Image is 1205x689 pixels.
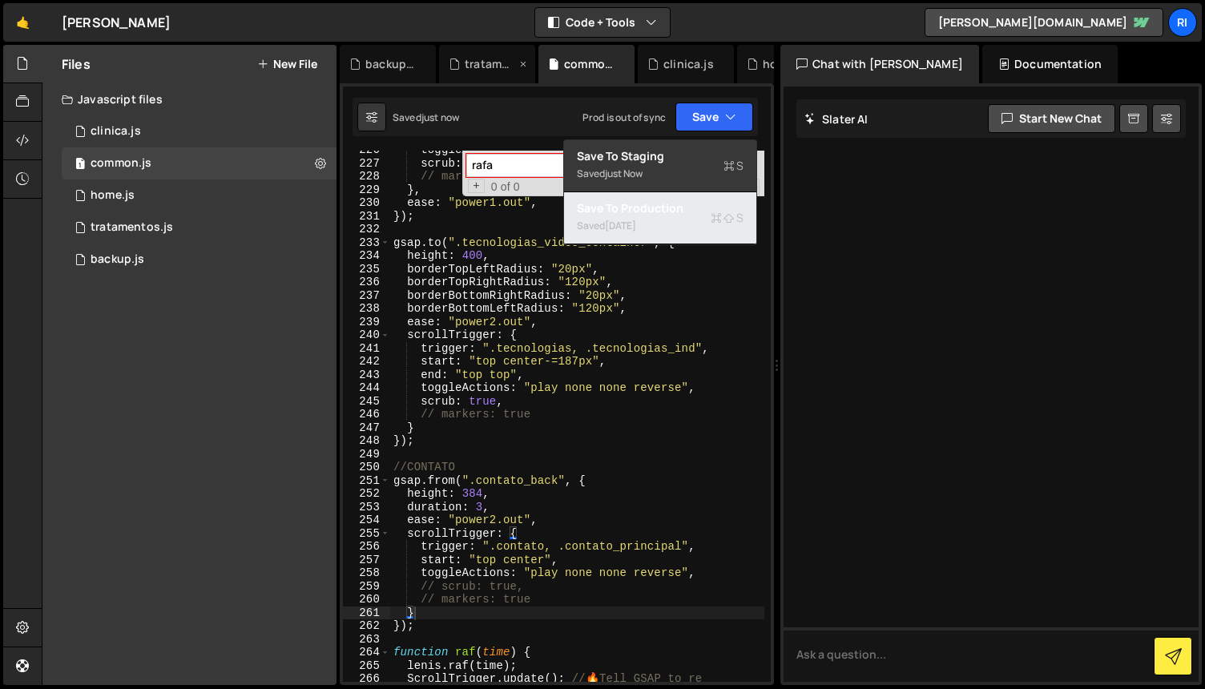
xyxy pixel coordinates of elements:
[582,111,666,124] div: Prod is out of sync
[62,147,337,179] div: 12452/42847.js
[343,580,390,594] div: 259
[343,514,390,527] div: 254
[343,566,390,580] div: 258
[564,56,615,72] div: common.js
[605,219,636,232] div: [DATE]
[343,302,390,316] div: 238
[343,646,390,659] div: 264
[605,167,643,180] div: just now
[468,179,485,194] span: Toggle Replace mode
[62,13,171,32] div: [PERSON_NAME]
[343,210,390,224] div: 231
[343,263,390,276] div: 235
[343,223,390,236] div: 232
[780,45,979,83] div: Chat with [PERSON_NAME]
[343,487,390,501] div: 252
[465,56,516,72] div: tratamentos.js
[343,289,390,303] div: 237
[343,316,390,329] div: 239
[62,55,91,73] h2: Files
[75,159,85,171] span: 1
[577,216,744,236] div: Saved
[343,501,390,514] div: 253
[804,111,868,127] h2: Slater AI
[343,606,390,620] div: 261
[343,157,390,171] div: 227
[485,180,526,194] span: 0 of 0
[723,158,744,174] span: S
[343,183,390,197] div: 229
[343,276,390,289] div: 236
[982,45,1118,83] div: Documentation
[564,192,756,244] button: Save to ProductionS Saved[DATE]
[393,111,459,124] div: Saved
[343,633,390,647] div: 263
[343,434,390,448] div: 248
[343,408,390,421] div: 246
[343,381,390,395] div: 244
[711,210,744,226] span: S
[343,448,390,461] div: 249
[91,156,151,171] div: common.js
[988,104,1115,133] button: Start new chat
[365,56,417,72] div: backup.js
[343,342,390,356] div: 241
[343,619,390,633] div: 262
[466,154,667,177] input: Search for
[343,593,390,606] div: 260
[343,369,390,382] div: 243
[257,58,317,71] button: New File
[343,249,390,263] div: 234
[535,8,670,37] button: Code + Tools
[564,140,756,192] button: Save to StagingS Savedjust now
[421,111,459,124] div: just now
[343,170,390,183] div: 228
[343,554,390,567] div: 257
[763,56,814,72] div: homepage_salvato.js
[925,8,1163,37] a: [PERSON_NAME][DOMAIN_NAME]
[663,56,714,72] div: clinica.js
[577,200,744,216] div: Save to Production
[343,355,390,369] div: 242
[62,115,337,147] div: clinica.js
[577,148,744,164] div: Save to Staging
[62,244,337,276] div: 12452/42849.js
[1168,8,1197,37] a: Ri
[675,103,753,131] button: Save
[91,188,135,203] div: home.js
[343,328,390,342] div: 240
[343,143,390,157] div: 226
[42,83,337,115] div: Javascript files
[343,461,390,474] div: 250
[91,252,144,267] div: backup.js
[91,124,141,139] div: clinica.js
[3,3,42,42] a: 🤙
[343,659,390,673] div: 265
[343,236,390,250] div: 233
[62,179,337,212] div: 12452/30174.js
[91,220,173,235] div: tratamentos.js
[577,164,744,183] div: Saved
[343,474,390,488] div: 251
[343,395,390,409] div: 245
[343,527,390,541] div: 255
[343,540,390,554] div: 256
[62,212,337,244] div: tratamentos.js
[343,421,390,435] div: 247
[343,196,390,210] div: 230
